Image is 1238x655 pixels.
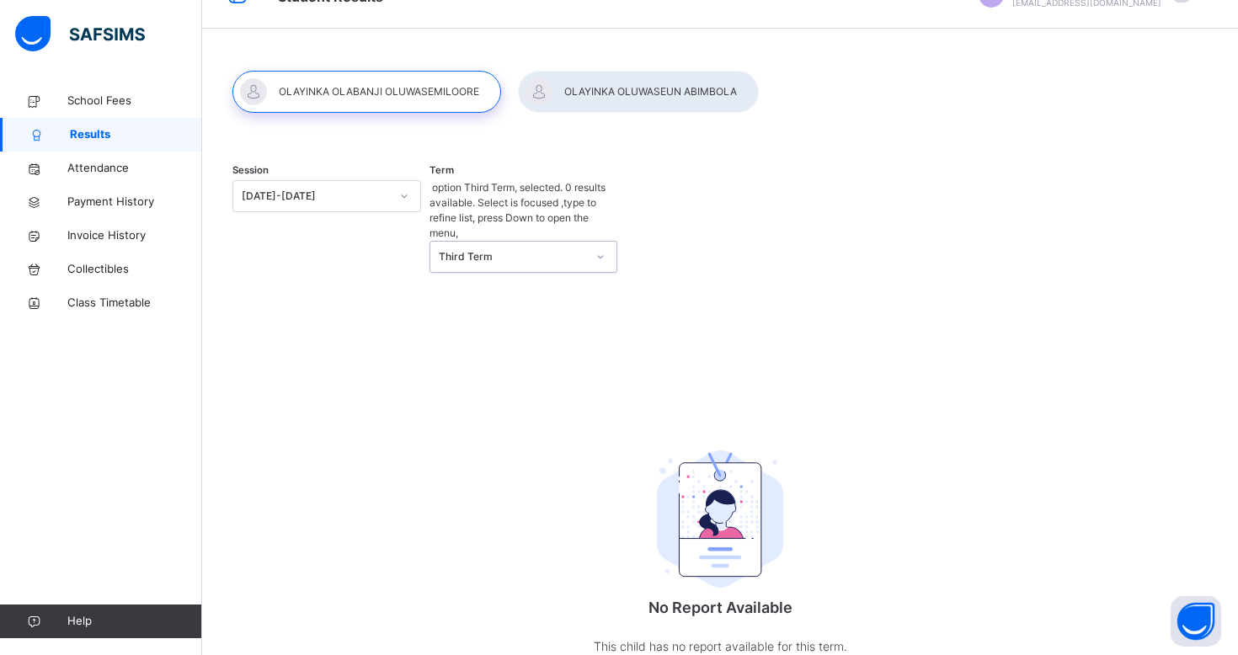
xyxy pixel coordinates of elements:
[67,194,202,210] span: Payment History
[67,613,201,630] span: Help
[1171,596,1221,647] button: Open asap
[439,249,587,264] div: Third Term
[67,227,202,244] span: Invoice History
[15,16,145,51] img: safsims
[67,93,202,109] span: School Fees
[430,163,454,178] span: Term
[70,126,202,143] span: Results
[232,163,269,178] span: Session
[67,261,202,278] span: Collectibles
[67,295,202,312] span: Class Timetable
[242,189,390,204] div: [DATE]-[DATE]
[67,160,202,177] span: Attendance
[430,181,563,194] span: option Third Term, selected.
[552,596,888,619] p: No Report Available
[657,450,783,588] img: student.207b5acb3037b72b59086e8b1a17b1d0.svg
